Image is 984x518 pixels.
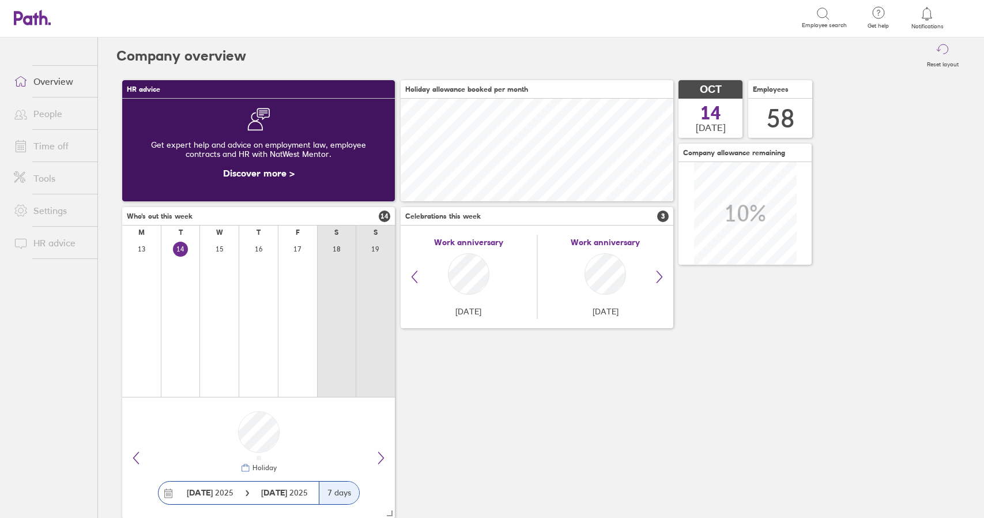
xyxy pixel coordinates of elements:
span: Employees [753,85,789,93]
div: 58 [767,104,794,133]
div: F [296,228,300,237]
span: Notifications [908,23,946,30]
h2: Company overview [116,37,246,74]
span: OCT [700,84,722,96]
strong: [DATE] [261,487,289,498]
span: 14 [379,211,390,222]
span: 2025 [187,488,233,497]
span: 14 [700,104,721,122]
span: [DATE] [696,122,726,133]
span: Holiday allowance booked per month [405,85,528,93]
div: M [138,228,145,237]
span: 3 [657,211,669,222]
span: Employee search [802,22,847,29]
div: Holiday [250,464,277,472]
span: HR advice [127,85,160,93]
a: Overview [5,70,97,93]
span: Company allowance remaining [683,149,785,157]
div: Get expert help and advice on employment law, employee contracts and HR with NatWest Mentor. [131,131,386,168]
div: W [216,228,223,237]
span: Celebrations this week [405,212,481,220]
span: Work anniversary [434,238,503,247]
a: People [5,102,97,125]
label: Reset layout [920,58,966,68]
a: Time off [5,134,97,157]
span: [DATE] [455,307,481,316]
a: HR advice [5,231,97,254]
button: Reset layout [920,37,966,74]
a: Settings [5,199,97,222]
div: Search [129,12,159,22]
div: T [257,228,261,237]
span: 2025 [261,488,308,497]
div: T [179,228,183,237]
span: Who's out this week [127,212,193,220]
a: Tools [5,167,97,190]
span: Work anniversary [571,238,640,247]
span: [DATE] [593,307,619,316]
div: S [334,228,338,237]
span: Get help [859,22,897,29]
div: S [374,228,378,237]
a: Discover more > [223,167,295,179]
strong: [DATE] [187,487,213,498]
div: 7 days [319,482,359,504]
a: Notifications [908,6,946,30]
